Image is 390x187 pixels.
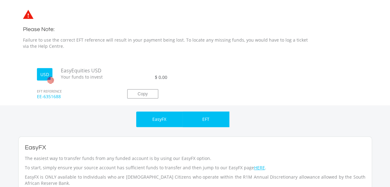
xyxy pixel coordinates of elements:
p: To start, simply ensure your source account has sufficient funds to transfer and then jump to our... [25,165,365,171]
span: EFT REFERENCE [32,80,118,94]
img: statements-icon-error-satrix.svg [23,10,34,19]
span: EE-6351688 [32,93,118,105]
h2: EasyFX [25,143,365,152]
p: The easiest way to transfer funds from any funded account is by using our EasyFX option. [25,155,365,162]
p: EFT [202,116,209,122]
p: EasyFX [152,116,166,122]
a: HERE [254,165,265,171]
span: $ 0.00 [155,74,167,80]
p: EasyFX is ONLY available to Individuals who are [DEMOGRAPHIC_DATA] Citizens who operate within th... [25,174,365,186]
p: Failure to use the correct EFT reference will result in your payment being lost. To locate any mi... [23,37,315,49]
h3: Please Note: [23,25,315,34]
span: EasyEquities USD [56,67,118,74]
button: Copy [127,89,158,98]
span: Your funds to invest [56,74,118,80]
label: USD [40,71,49,78]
